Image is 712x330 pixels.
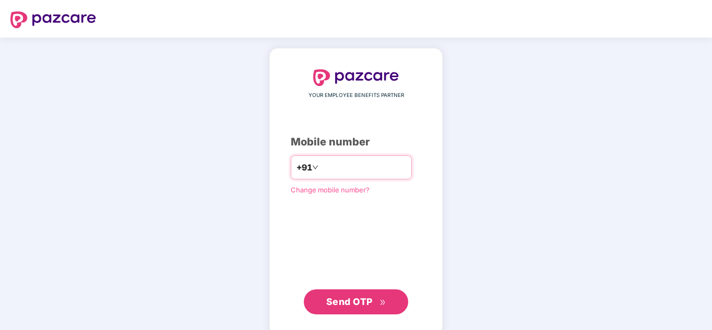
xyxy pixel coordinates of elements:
img: logo [10,11,96,28]
span: YOUR EMPLOYEE BENEFITS PARTNER [308,91,404,100]
a: Change mobile number? [291,186,370,194]
span: Send OTP [326,296,373,307]
div: Mobile number [291,134,421,150]
span: down [312,164,318,170]
span: +91 [296,161,312,174]
img: logo [313,69,399,86]
button: Send OTPdouble-right [304,289,408,314]
span: double-right [379,299,386,306]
